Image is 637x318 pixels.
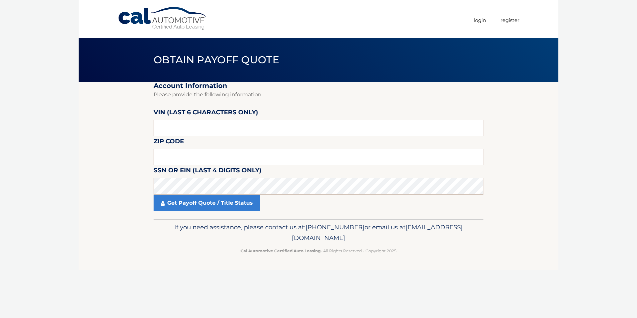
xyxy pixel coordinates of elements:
a: Login [474,15,486,26]
label: VIN (last 6 characters only) [154,107,258,120]
label: Zip Code [154,136,184,149]
strong: Cal Automotive Certified Auto Leasing [241,248,320,253]
p: - All Rights Reserved - Copyright 2025 [158,247,479,254]
a: Get Payoff Quote / Title Status [154,195,260,211]
a: Cal Automotive [118,7,208,30]
h2: Account Information [154,82,483,90]
p: If you need assistance, please contact us at: or email us at [158,222,479,243]
p: Please provide the following information. [154,90,483,99]
span: Obtain Payoff Quote [154,54,279,66]
a: Register [500,15,519,26]
span: [PHONE_NUMBER] [306,223,364,231]
label: SSN or EIN (last 4 digits only) [154,165,262,178]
